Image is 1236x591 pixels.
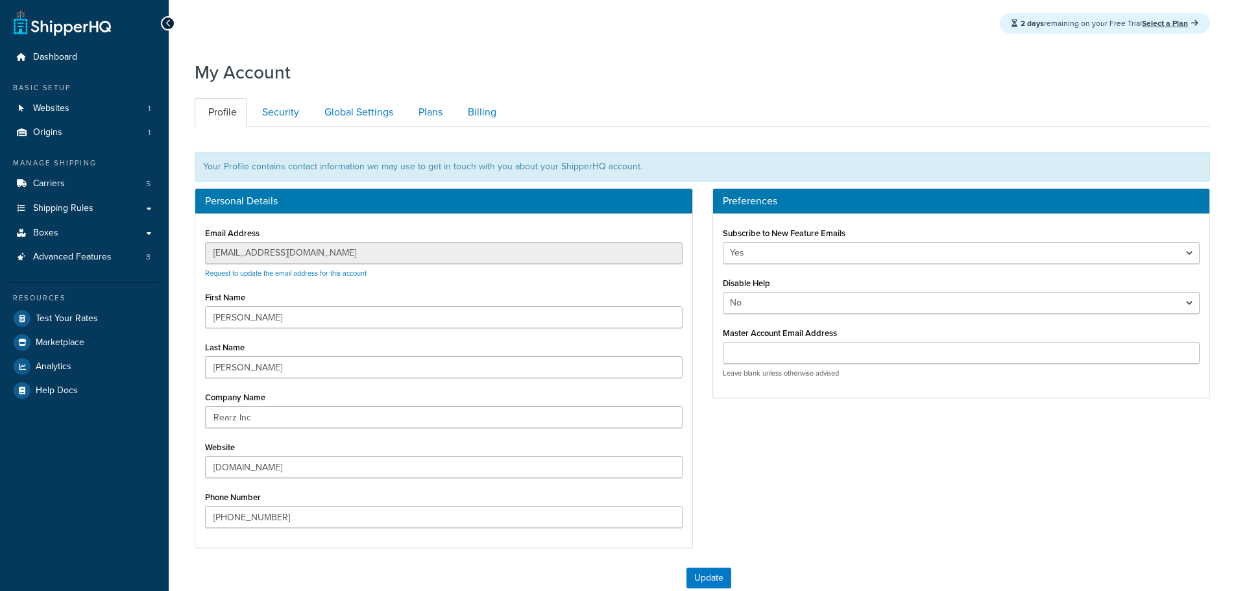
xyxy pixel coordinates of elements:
a: Request to update the email address for this account [205,268,367,278]
label: Master Account Email Address [723,328,837,338]
a: Global Settings [311,98,404,127]
li: Carriers [10,172,159,196]
h3: Preferences [723,195,1200,207]
label: First Name [205,293,245,302]
a: Security [248,98,309,127]
label: Subscribe to New Feature Emails [723,228,845,238]
span: Marketplace [36,337,84,348]
a: Help Docs [10,379,159,402]
span: Websites [33,103,69,114]
span: 3 [146,252,151,263]
a: Select a Plan [1142,18,1198,29]
a: Profile [195,98,247,127]
span: 1 [148,127,151,138]
div: Basic Setup [10,82,159,93]
li: Origins [10,121,159,145]
span: Advanced Features [33,252,112,263]
li: Advanced Features [10,245,159,269]
span: Carriers [33,178,65,189]
a: Carriers 5 [10,172,159,196]
a: Shipping Rules [10,197,159,221]
a: Origins 1 [10,121,159,145]
p: Leave blank unless otherwise advised [723,368,1200,378]
label: Email Address [205,228,260,238]
a: Test Your Rates [10,307,159,330]
div: Your Profile contains contact information we may use to get in touch with you about your ShipperH... [195,152,1210,182]
a: ShipperHQ Home [14,10,111,36]
span: Analytics [36,361,71,372]
li: Websites [10,97,159,121]
button: Update [686,568,731,588]
label: Website [205,442,235,452]
label: Phone Number [205,492,261,502]
h1: My Account [195,60,291,85]
h3: Personal Details [205,195,683,207]
label: Disable Help [723,278,770,288]
label: Last Name [205,343,245,352]
div: Resources [10,293,159,304]
a: Marketplace [10,331,159,354]
strong: 2 days [1021,18,1044,29]
span: Test Your Rates [36,313,98,324]
a: Plans [405,98,453,127]
span: Dashboard [33,52,77,63]
a: Boxes [10,221,159,245]
a: Websites 1 [10,97,159,121]
a: Billing [454,98,507,127]
a: Dashboard [10,45,159,69]
span: Shipping Rules [33,203,93,214]
a: Analytics [10,355,159,378]
span: Help Docs [36,385,78,396]
div: remaining on your Free Trial [1000,13,1210,34]
span: 5 [146,178,151,189]
span: 1 [148,103,151,114]
span: Origins [33,127,62,138]
span: Boxes [33,228,58,239]
label: Company Name [205,392,265,402]
a: Advanced Features 3 [10,245,159,269]
div: Manage Shipping [10,158,159,169]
